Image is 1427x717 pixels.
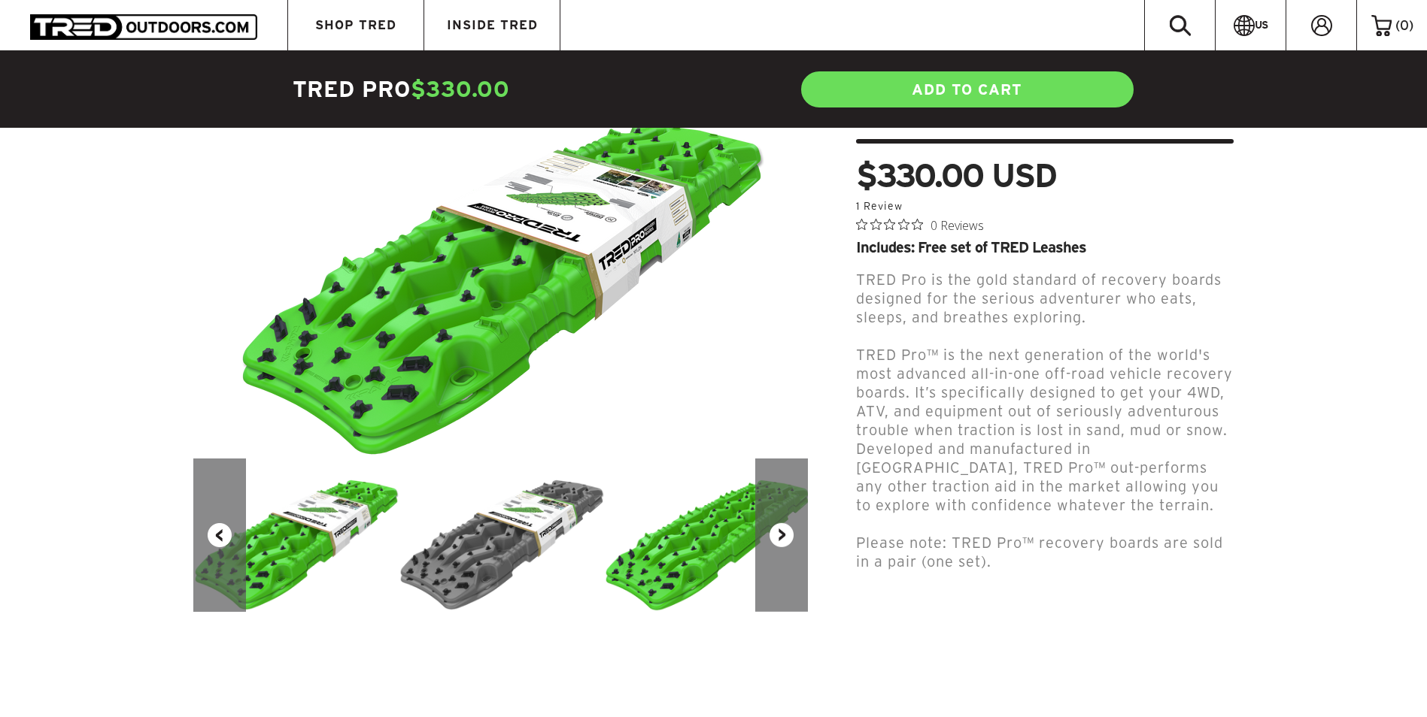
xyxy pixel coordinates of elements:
[856,159,1056,192] span: $330.00 USD
[856,213,984,236] button: Rated 0 out of 5 stars from 0 reviews. Jump to reviews.
[856,200,903,212] a: 1 reviews
[755,458,808,612] button: Next
[1371,15,1392,36] img: cart-icon
[856,271,1234,327] p: TRED Pro is the gold standard of recovery boards designed for the serious adventurer who eats, sl...
[604,458,809,612] img: TRED_Pro_ISO_GREEN_x2_40eeb962-f01a-4fbf-a891-2107ed5b4955_300x.png
[1395,19,1413,32] span: ( )
[30,14,257,39] img: TRED Outdoors America
[856,534,1223,570] span: Please note: TRED Pro™ recovery boards are sold in a pair (one set).
[931,213,984,236] span: 0 Reviews
[193,458,246,612] button: Previous
[856,240,1234,255] div: Includes: Free set of TRED Leashes
[800,70,1135,109] a: ADD TO CART
[411,77,510,101] span: $330.00
[193,458,399,611] img: TRED_Pro_ISO-Green_300x.png
[1400,18,1409,32] span: 0
[447,19,538,32] span: INSIDE TRED
[238,67,764,458] img: TRED_Pro_ISO-Green_700x.png
[399,458,604,611] img: TRED_Pro_ISO-Grey_300x.png
[315,19,396,32] span: SHOP TRED
[856,346,1233,513] span: TRED Pro™ is the next generation of the world's most advanced all-in-one off-road vehicle recover...
[293,74,714,104] h4: TRED Pro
